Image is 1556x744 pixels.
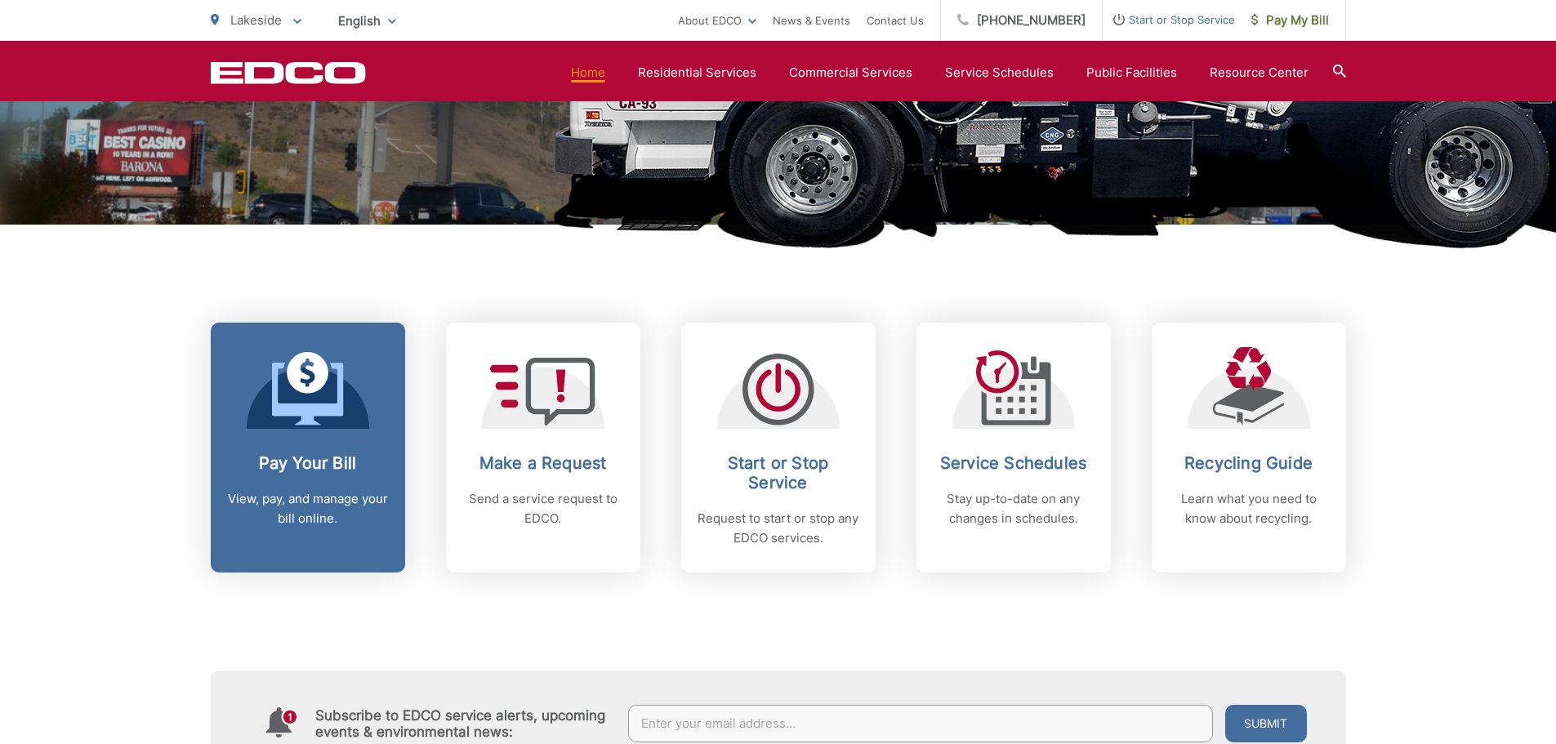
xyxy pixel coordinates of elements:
a: News & Events [773,11,850,30]
span: Lakeside [230,12,282,28]
a: Make a Request Send a service request to EDCO. [446,323,640,572]
button: Submit [1225,705,1307,742]
a: Pay Your Bill View, pay, and manage your bill online. [211,323,405,572]
a: Resource Center [1210,63,1309,82]
a: Home [571,63,605,82]
a: Commercial Services [789,63,912,82]
a: EDCD logo. Return to the homepage. [211,61,366,84]
span: English [326,7,408,35]
a: Recycling Guide Learn what you need to know about recycling. [1152,323,1346,572]
span: Pay My Bill [1251,11,1329,30]
a: About EDCO [678,11,756,30]
a: Public Facilities [1086,63,1177,82]
p: Learn what you need to know about recycling. [1168,489,1330,528]
h2: Service Schedules [933,453,1095,473]
a: Service Schedules Stay up-to-date on any changes in schedules. [916,323,1111,572]
p: Stay up-to-date on any changes in schedules. [933,489,1095,528]
h2: Recycling Guide [1168,453,1330,473]
input: Enter your email address... [628,705,1213,742]
p: View, pay, and manage your bill online. [227,489,389,528]
a: Residential Services [638,63,756,82]
h2: Make a Request [462,453,624,473]
a: Contact Us [867,11,924,30]
h4: Subscribe to EDCO service alerts, upcoming events & environmental news: [315,707,613,740]
h2: Pay Your Bill [227,453,389,473]
p: Send a service request to EDCO. [462,489,624,528]
a: Service Schedules [945,63,1054,82]
h2: Start or Stop Service [698,453,859,492]
p: Request to start or stop any EDCO services. [698,509,859,548]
